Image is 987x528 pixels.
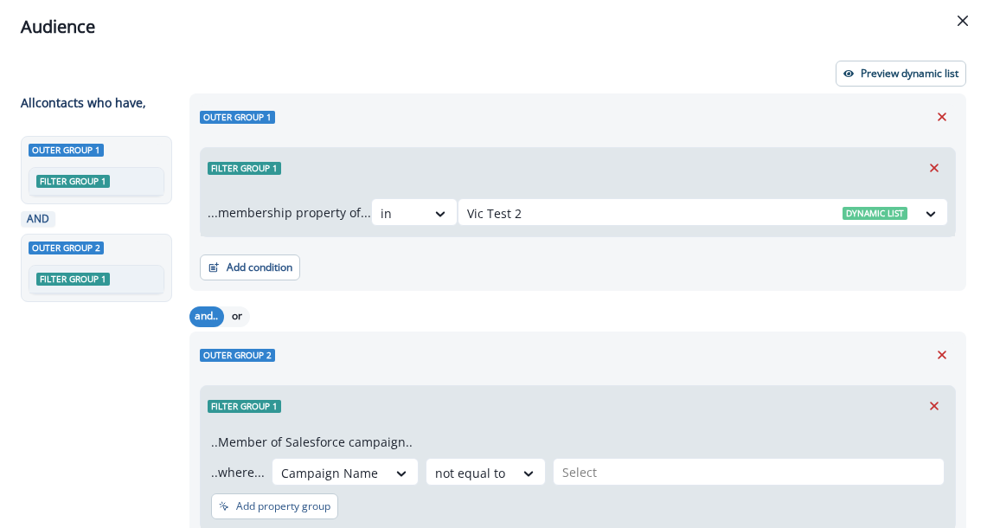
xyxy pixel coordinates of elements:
[211,463,265,481] p: ..where...
[189,306,224,327] button: and..
[200,349,275,362] span: Outer group 2
[949,7,977,35] button: Close
[836,61,966,87] button: Preview dynamic list
[920,155,948,181] button: Remove
[928,104,956,130] button: Remove
[36,175,110,188] span: Filter group 1
[200,111,275,124] span: Outer group 1
[861,68,958,80] p: Preview dynamic list
[36,273,110,286] span: Filter group 1
[928,342,956,368] button: Remove
[21,14,966,40] div: Audience
[29,241,104,254] span: Outer group 2
[211,433,413,451] p: ..Member of Salesforce campaign..
[224,306,250,327] button: or
[208,203,371,222] p: ...membership property of...
[21,93,146,112] p: All contact s who have,
[200,254,300,280] button: Add condition
[236,500,330,512] p: Add property group
[211,493,338,519] button: Add property group
[208,162,281,175] span: Filter group 1
[24,211,52,227] p: AND
[29,144,104,157] span: Outer group 1
[208,400,281,413] span: Filter group 1
[920,393,948,419] button: Remove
